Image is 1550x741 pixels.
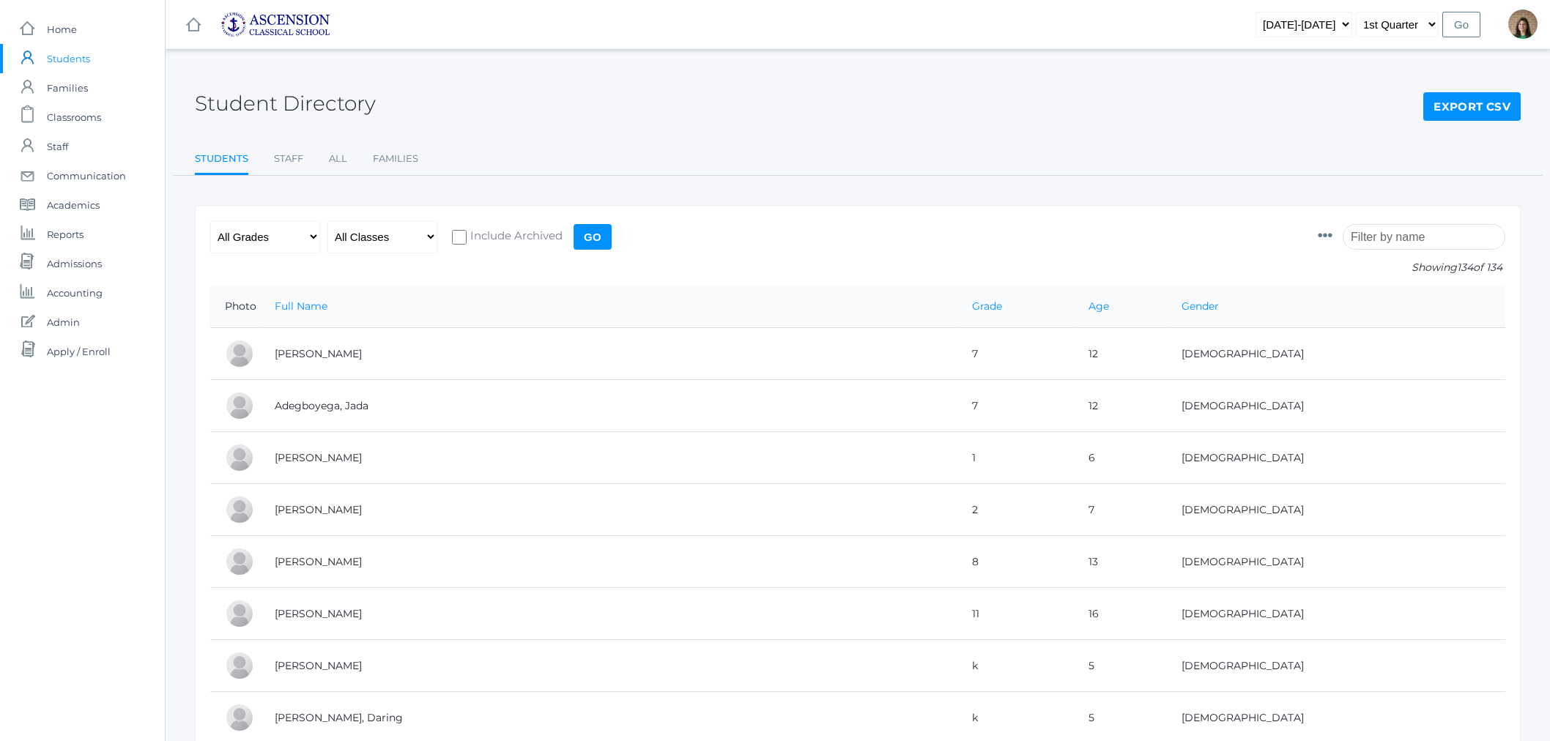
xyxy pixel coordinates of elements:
[1167,380,1505,432] td: [DEMOGRAPHIC_DATA]
[1318,260,1505,275] p: Showing of 134
[1167,588,1505,640] td: [DEMOGRAPHIC_DATA]
[260,432,957,484] td: [PERSON_NAME]
[957,588,1074,640] td: 11
[47,278,103,308] span: Accounting
[957,640,1074,692] td: k
[47,337,111,366] span: Apply / Enroll
[329,144,347,174] a: All
[1074,380,1167,432] td: 12
[47,308,80,337] span: Admin
[1089,299,1109,313] a: Age
[274,144,303,174] a: Staff
[47,161,126,190] span: Communication
[1167,640,1505,692] td: [DEMOGRAPHIC_DATA]
[47,44,90,73] span: Students
[195,92,376,115] h2: Student Directory
[1508,10,1538,39] div: Jenna Adams
[467,228,563,246] span: Include Archived
[275,299,327,313] a: Full Name
[47,103,101,132] span: Classrooms
[225,599,254,628] div: Luke Anderson
[195,144,248,176] a: Students
[1167,536,1505,588] td: [DEMOGRAPHIC_DATA]
[957,432,1074,484] td: 1
[1074,484,1167,536] td: 7
[1074,536,1167,588] td: 13
[225,703,254,732] div: Daring Ballew
[972,299,1002,313] a: Grade
[260,380,957,432] td: Adegboyega, Jada
[1074,328,1167,380] td: 12
[1167,328,1505,380] td: [DEMOGRAPHIC_DATA]
[210,286,260,328] th: Photo
[47,73,88,103] span: Families
[260,640,957,692] td: [PERSON_NAME]
[47,249,102,278] span: Admissions
[225,339,254,368] div: Levi Adams
[47,132,68,161] span: Staff
[452,230,467,245] input: Include Archived
[1074,588,1167,640] td: 16
[260,328,957,380] td: [PERSON_NAME]
[47,15,77,44] span: Home
[225,391,254,420] div: Jada Adegboyega
[957,484,1074,536] td: 2
[957,380,1074,432] td: 7
[1167,432,1505,484] td: [DEMOGRAPHIC_DATA]
[1074,432,1167,484] td: 6
[1074,640,1167,692] td: 5
[47,220,84,249] span: Reports
[957,536,1074,588] td: 8
[225,547,254,576] div: Grace Anderson
[957,328,1074,380] td: 7
[225,651,254,680] div: Oscar Anderson
[1167,484,1505,536] td: [DEMOGRAPHIC_DATA]
[225,443,254,472] div: Henry Amos
[1442,12,1480,37] input: Go
[260,536,957,588] td: [PERSON_NAME]
[260,588,957,640] td: [PERSON_NAME]
[373,144,418,174] a: Families
[220,12,330,37] img: ascension-logo-blue-113fc29133de2fb5813e50b71547a291c5fdb7962bf76d49838a2a14a36269ea.jpg
[574,224,612,250] input: Go
[47,190,100,220] span: Academics
[260,484,957,536] td: [PERSON_NAME]
[1457,261,1473,274] span: 134
[225,495,254,524] div: Emery Anderson
[1343,224,1505,250] input: Filter by name
[1423,92,1521,122] a: Export CSV
[1182,299,1219,313] a: Gender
